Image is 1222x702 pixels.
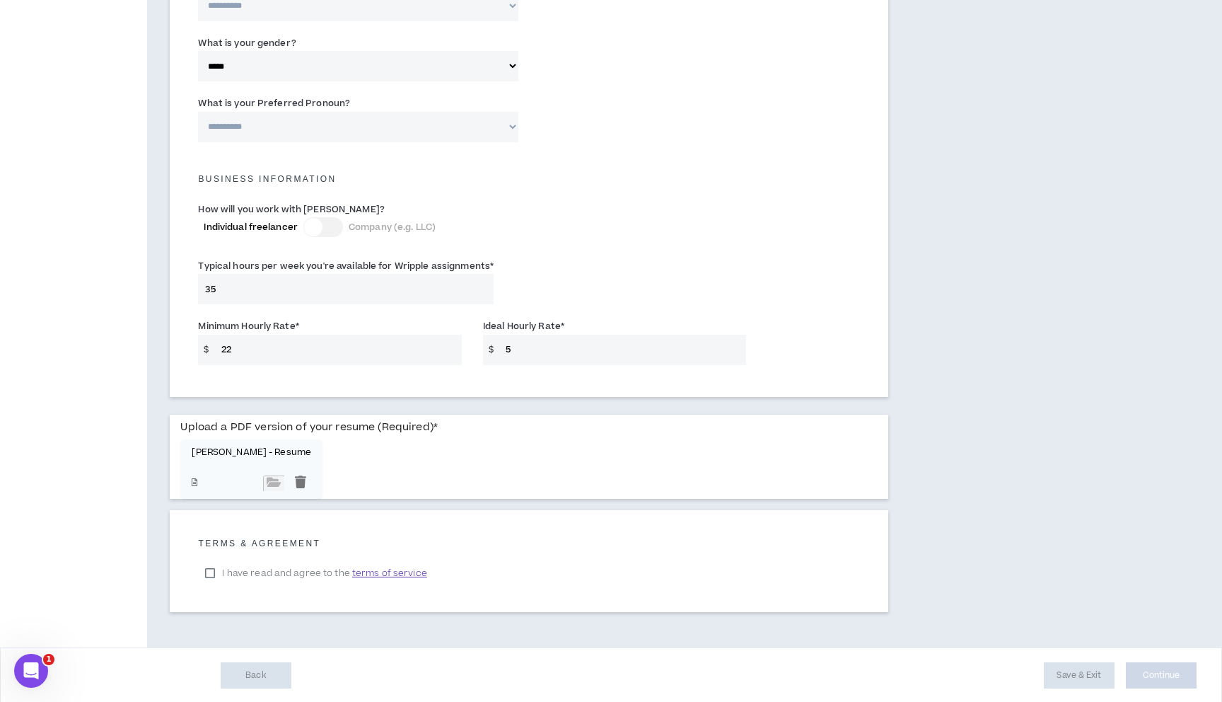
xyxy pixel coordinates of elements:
[1126,662,1197,689] button: Continue
[198,335,214,365] span: $
[43,654,54,665] span: 1
[14,654,48,688] iframe: Intercom live chat
[352,566,427,580] span: terms of service
[192,447,311,458] p: [PERSON_NAME] - Resume
[483,335,499,365] span: $
[1044,662,1115,689] button: Save & Exit
[198,315,298,338] label: Minimum Hourly Rate
[204,221,298,234] span: Individual freelancer
[483,315,564,338] label: Ideal Hourly Rate
[198,563,433,584] label: I have read and agree to the
[198,255,494,277] label: Typical hours per week you're available for Wripple assignments
[198,198,384,221] label: How will you work with [PERSON_NAME]?
[499,335,746,365] input: Ex $90
[349,221,436,234] span: Company (e.g. LLC)
[221,662,291,689] button: Back
[198,32,296,54] label: What is your gender?
[198,92,350,115] label: What is your Preferred Pronoun?
[198,539,860,548] h5: Terms & Agreement
[214,335,462,365] input: Ex $75
[187,174,871,184] h5: Business Information
[180,415,438,439] label: Upload a PDF version of your resume (Required)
